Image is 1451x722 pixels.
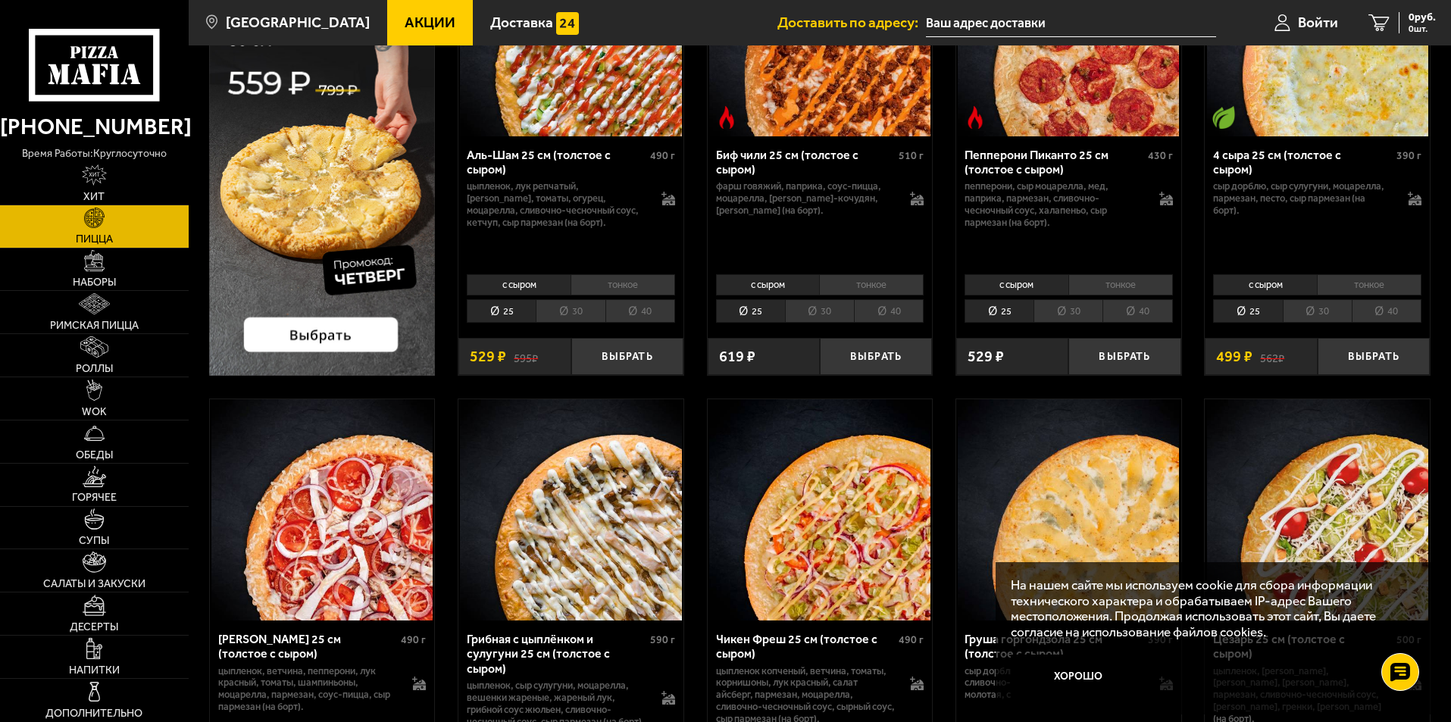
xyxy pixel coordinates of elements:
[785,299,854,323] li: 30
[1216,349,1252,364] span: 499 ₽
[1034,299,1102,323] li: 30
[401,633,426,646] span: 490 г
[1409,24,1436,33] span: 0 шт.
[76,234,113,245] span: Пицца
[514,349,538,364] s: 595 ₽
[715,106,738,129] img: Острое блюдо
[716,274,820,295] li: с сыром
[1213,299,1282,323] li: 25
[716,632,896,661] div: Чикен Фреш 25 см (толстое с сыром)
[719,349,755,364] span: 619 ₽
[467,274,571,295] li: с сыром
[69,665,120,676] span: Напитки
[965,665,1144,702] p: сыр дорблю, груша, моцарелла, сливочно-чесночный соус, корица молотая, сыр пармезан (на борт).
[79,536,109,546] span: Супы
[899,633,924,646] span: 490 г
[650,633,675,646] span: 590 г
[1213,180,1393,217] p: сыр дорблю, сыр сулугуни, моцарелла, пармезан, песто, сыр пармезан (на борт).
[965,632,1144,661] div: Груша горгондзола 25 см (толстое с сыром)
[899,149,924,162] span: 510 г
[43,579,145,589] span: Салаты и закуски
[467,299,536,323] li: 25
[458,399,683,620] a: Грибная с цыплёнком и сулугуни 25 см (толстое с сыром)
[926,9,1216,37] input: Ваш адрес доставки
[467,180,646,229] p: цыпленок, лук репчатый, [PERSON_NAME], томаты, огурец, моцарелла, сливочно-чесночный соус, кетчуп...
[1068,274,1173,295] li: тонкое
[716,299,785,323] li: 25
[965,148,1144,177] div: Пепперони Пиканто 25 см (толстое с сыром)
[1207,399,1428,620] img: Цезарь 25 см (толстое с сыром)
[1396,149,1421,162] span: 390 г
[650,149,675,162] span: 490 г
[1212,106,1235,129] img: Вегетарианское блюдо
[73,277,116,288] span: Наборы
[716,180,896,217] p: фарш говяжий, паприка, соус-пицца, моцарелла, [PERSON_NAME]-кочудян, [PERSON_NAME] (на борт).
[82,407,107,417] span: WOK
[965,299,1034,323] li: 25
[76,450,113,461] span: Обеды
[210,399,435,620] a: Петровская 25 см (толстое с сыром)
[72,492,117,503] span: Горячее
[956,399,1181,620] a: Груша горгондзола 25 см (толстое с сыром)
[1352,299,1421,323] li: 40
[965,274,1068,295] li: с сыром
[470,349,506,364] span: 529 ₽
[708,399,933,620] a: Чикен Фреш 25 см (толстое с сыром)
[211,399,433,620] img: Петровская 25 см (толстое с сыром)
[777,15,926,30] span: Доставить по адресу:
[965,180,1144,229] p: пепперони, сыр Моцарелла, мед, паприка, пармезан, сливочно-чесночный соус, халапеньо, сыр пармеза...
[556,12,579,35] img: 15daf4d41897b9f0e9f617042186c801.svg
[709,399,930,620] img: Чикен Фреш 25 см (толстое с сыром)
[467,148,646,177] div: Аль-Шам 25 см (толстое с сыром)
[226,15,370,30] span: [GEOGRAPHIC_DATA]
[571,274,675,295] li: тонкое
[968,349,1004,364] span: 529 ₽
[1102,299,1172,323] li: 40
[45,708,142,719] span: Дополнительно
[1298,15,1338,30] span: Войти
[1213,148,1393,177] div: 4 сыра 25 см (толстое с сыром)
[76,364,113,374] span: Роллы
[1260,349,1284,364] s: 562 ₽
[50,320,139,331] span: Римская пицца
[571,338,683,375] button: Выбрать
[1205,399,1430,620] a: Цезарь 25 см (толстое с сыром)
[405,15,455,30] span: Акции
[1318,338,1430,375] button: Выбрать
[218,665,398,714] p: цыпленок, ветчина, пепперони, лук красный, томаты, шампиньоны, моцарелла, пармезан, соус-пицца, с...
[1011,655,1147,700] button: Хорошо
[1068,338,1181,375] button: Выбрать
[460,399,681,620] img: Грибная с цыплёнком и сулугуни 25 см (толстое с сыром)
[1011,577,1407,640] p: На нашем сайте мы используем cookie для сбора информации технического характера и обрабатываем IP...
[716,148,896,177] div: Биф чили 25 см (толстое с сыром)
[1213,274,1317,295] li: с сыром
[83,192,105,202] span: Хит
[490,15,553,30] span: Доставка
[854,299,924,323] li: 40
[820,338,932,375] button: Выбрать
[536,299,605,323] li: 30
[964,106,987,129] img: Острое блюдо
[1317,274,1421,295] li: тонкое
[70,622,118,633] span: Десерты
[958,399,1179,620] img: Груша горгондзола 25 см (толстое с сыром)
[1409,12,1436,23] span: 0 руб.
[467,632,646,675] div: Грибная с цыплёнком и сулугуни 25 см (толстое с сыром)
[218,632,398,661] div: [PERSON_NAME] 25 см (толстое с сыром)
[1283,299,1352,323] li: 30
[819,274,924,295] li: тонкое
[1148,149,1173,162] span: 430 г
[605,299,675,323] li: 40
